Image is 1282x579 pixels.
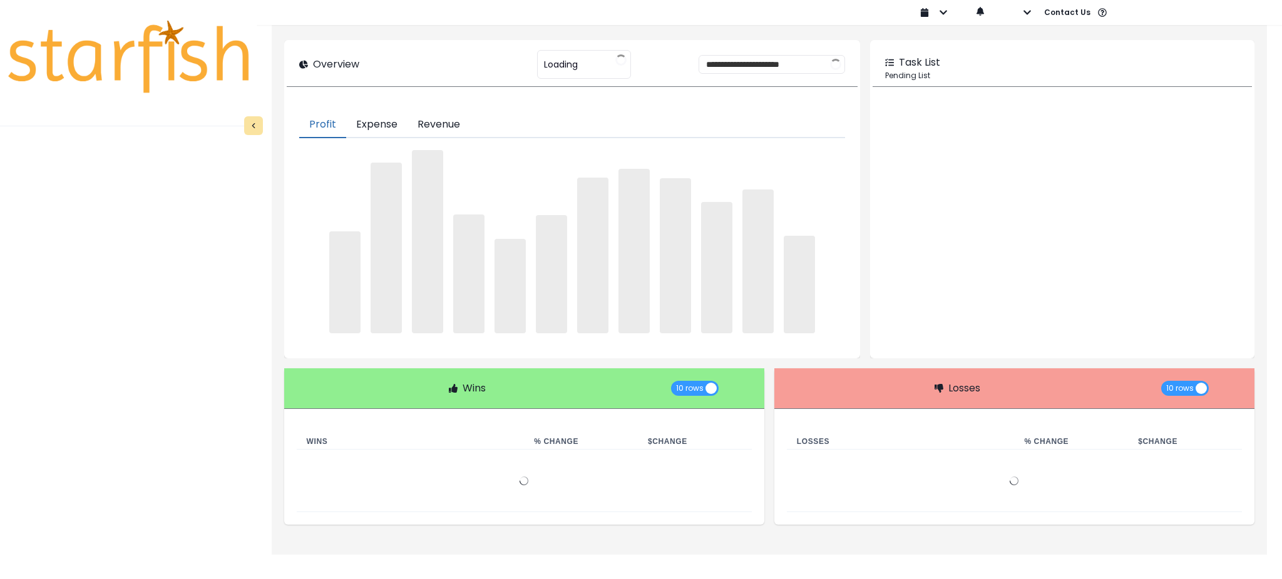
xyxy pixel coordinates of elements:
p: Wins [463,381,486,396]
button: Expense [346,112,408,138]
span: ‌ [536,215,567,333]
span: ‌ [701,202,732,333]
span: ‌ [412,150,443,333]
button: Revenue [408,112,470,138]
span: 10 rows [1166,381,1194,396]
span: ‌ [784,236,815,333]
span: ‌ [329,231,361,333]
span: ‌ [742,189,774,333]
th: Wins [297,434,525,450]
span: 10 rows [676,381,704,396]
span: ‌ [453,214,485,333]
th: % Change [1014,434,1128,450]
span: ‌ [660,178,691,333]
span: Loading [544,51,578,78]
span: ‌ [618,169,650,333]
p: Pending List [885,70,1239,81]
th: $ Change [1128,434,1242,450]
th: Losses [787,434,1015,450]
span: ‌ [577,178,608,333]
th: % Change [524,434,638,450]
span: ‌ [371,163,402,333]
p: Losses [948,381,980,396]
th: $ Change [638,434,752,450]
button: Profit [299,112,346,138]
span: ‌ [495,239,526,333]
p: Overview [313,57,359,72]
p: Task List [899,55,940,70]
